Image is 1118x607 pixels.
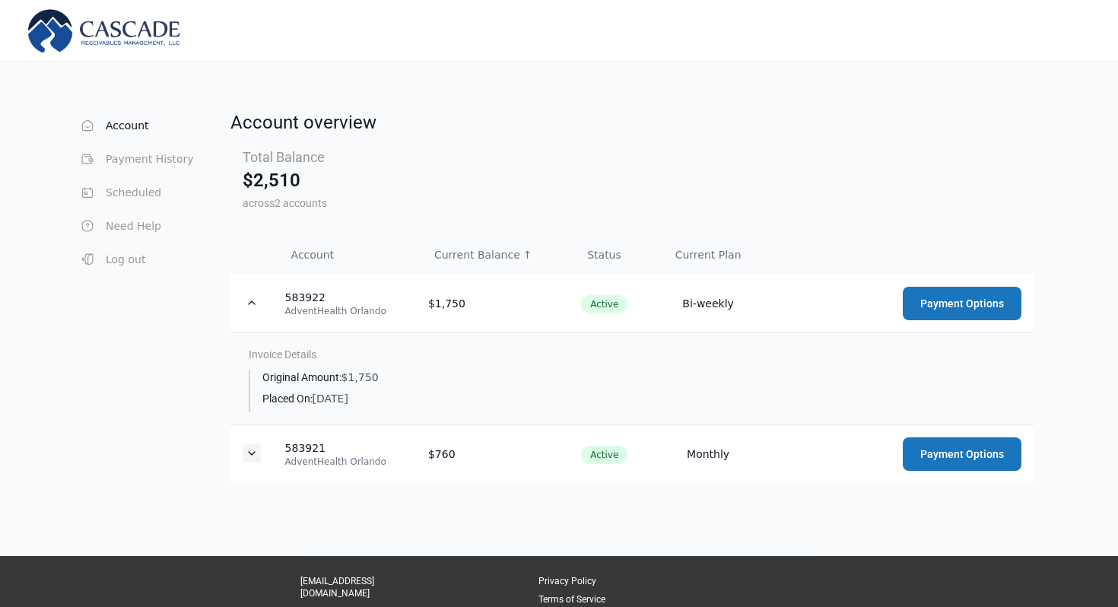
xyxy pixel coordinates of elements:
div: across 2 accounts [243,195,327,211]
button: LogoutLog out [78,244,194,275]
span: ↑ [523,249,532,261]
td: $760 [416,425,569,484]
th: Current Balance [416,235,569,275]
div: AdventHealth Orlando [285,456,404,468]
span: Invoice Details [249,348,316,361]
img: Logout [81,253,94,265]
a: [EMAIL_ADDRESS][DOMAIN_NAME] [300,575,432,599]
div: Account overview [230,110,1034,135]
img: Cascade Receivables [24,6,185,55]
a: Terms of Service [538,593,605,605]
img: Question [81,220,94,232]
td: 583922 [273,275,416,333]
span: $1,750 [341,371,379,383]
button: Collapse details [243,294,261,312]
div: Total Balance [243,147,327,168]
button: WalletPayment History [78,144,194,174]
span: [DATE] [313,392,348,405]
td: Monthly [650,425,767,484]
div: $2,510 [243,168,327,192]
div: AdventHealth Orlando [285,305,404,317]
td: 583921 [273,425,416,484]
th: Account [273,235,416,275]
span: Active [581,446,627,464]
img: Wallet [81,153,94,165]
td: Bi-weekly [650,275,767,333]
button: ScheduledScheduled [78,177,194,208]
button: QuestionNeed Help [78,211,194,241]
img: Account [81,119,94,132]
button: Expand details [243,444,261,462]
button: Payment Options [903,437,1021,471]
td: $1,750 [416,275,569,333]
span: Original Amount: [262,371,341,383]
th: Status [569,235,650,275]
button: AccountAccount [78,110,194,141]
th: Current Plan [650,235,767,275]
span: Active [581,295,627,313]
span: Placed On: [262,392,313,405]
a: Privacy Policy [538,575,596,587]
img: Scheduled [81,186,94,199]
button: Payment Options [903,287,1021,320]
